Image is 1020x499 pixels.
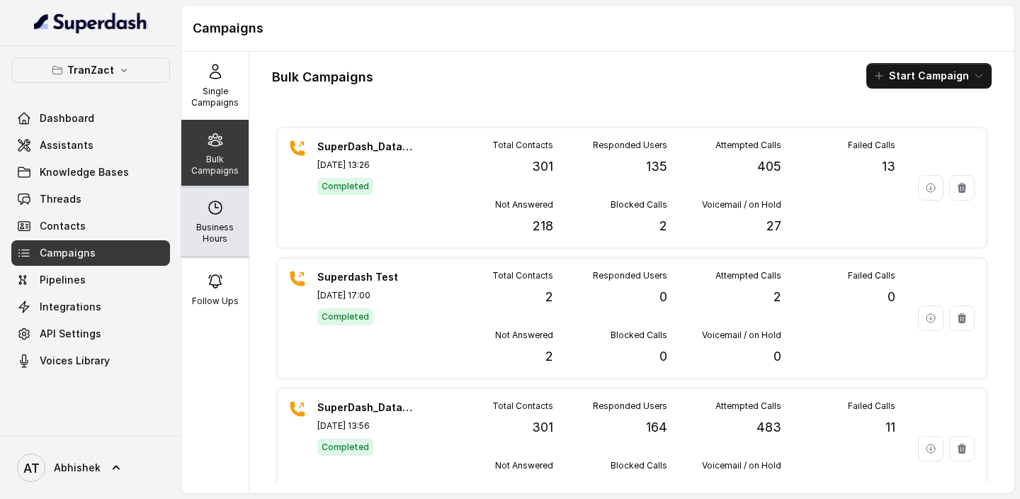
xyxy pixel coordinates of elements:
[40,111,94,125] span: Dashboard
[593,400,667,412] p: Responded Users
[662,477,667,497] p: 1
[611,330,667,341] p: Blocked Calls
[659,216,667,236] p: 2
[40,192,81,206] span: Threads
[317,420,416,432] p: [DATE] 13:56
[882,157,895,176] p: 13
[545,287,553,307] p: 2
[495,330,553,341] p: Not Answered
[848,270,895,281] p: Failed Calls
[317,290,416,301] p: [DATE] 17:00
[492,270,553,281] p: Total Contacts
[533,216,553,236] p: 218
[11,240,170,266] a: Campaigns
[317,400,416,415] p: SuperDash_Data_7(2202)_10 September_MS
[317,159,416,171] p: [DATE] 13:26
[702,199,781,211] p: Voicemail / on Hold
[34,11,148,34] img: light.svg
[23,461,40,476] text: AT
[492,140,553,151] p: Total Contacts
[885,417,895,437] p: 11
[317,308,373,325] span: Completed
[593,270,667,281] p: Responded Users
[532,157,553,176] p: 301
[187,154,243,176] p: Bulk Campaigns
[40,354,110,368] span: Voices Library
[11,294,170,320] a: Integrations
[317,178,373,195] span: Completed
[67,62,114,79] p: TranZact
[766,477,781,497] p: 37
[40,327,101,341] span: API Settings
[702,460,781,471] p: Voicemail / on Hold
[317,270,416,284] p: Superdash Test
[715,400,781,412] p: Attempted Calls
[11,133,170,158] a: Assistants
[272,66,373,89] h1: Bulk Campaigns
[702,330,781,341] p: Voicemail / on Hold
[40,219,86,233] span: Contacts
[11,267,170,293] a: Pipelines
[11,106,170,131] a: Dashboard
[888,287,895,307] p: 0
[757,157,781,176] p: 405
[40,300,101,314] span: Integrations
[715,270,781,281] p: Attempted Calls
[11,348,170,374] a: Voices Library
[187,222,243,245] p: Business Hours
[187,86,243,108] p: Single Campaigns
[545,347,553,366] p: 2
[530,477,553,497] p: 255
[611,199,667,211] p: Blocked Calls
[715,140,781,151] p: Attempted Calls
[317,439,373,456] span: Completed
[11,213,170,239] a: Contacts
[317,140,416,154] p: SuperDash_Data_7(2202)_16 September_MS
[492,400,553,412] p: Total Contacts
[193,17,1003,40] h1: Campaigns
[659,287,667,307] p: 0
[495,199,553,211] p: Not Answered
[11,321,170,347] a: API Settings
[40,138,93,152] span: Assistants
[11,159,170,185] a: Knowledge Bases
[848,140,895,151] p: Failed Calls
[866,63,992,89] button: Start Campaign
[192,296,239,307] p: Follow Ups
[756,417,781,437] p: 483
[495,460,553,471] p: Not Answered
[11,186,170,212] a: Threads
[11,448,170,488] a: Abhishek
[773,287,781,307] p: 2
[611,460,667,471] p: Blocked Calls
[11,57,170,83] button: TranZact
[532,417,553,437] p: 301
[659,347,667,366] p: 0
[40,165,129,179] span: Knowledge Bases
[848,400,895,412] p: Failed Calls
[773,347,781,366] p: 0
[593,140,667,151] p: Responded Users
[40,246,96,260] span: Campaigns
[646,417,667,437] p: 164
[40,273,86,287] span: Pipelines
[646,157,667,176] p: 135
[766,216,781,236] p: 27
[54,461,101,475] span: Abhishek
